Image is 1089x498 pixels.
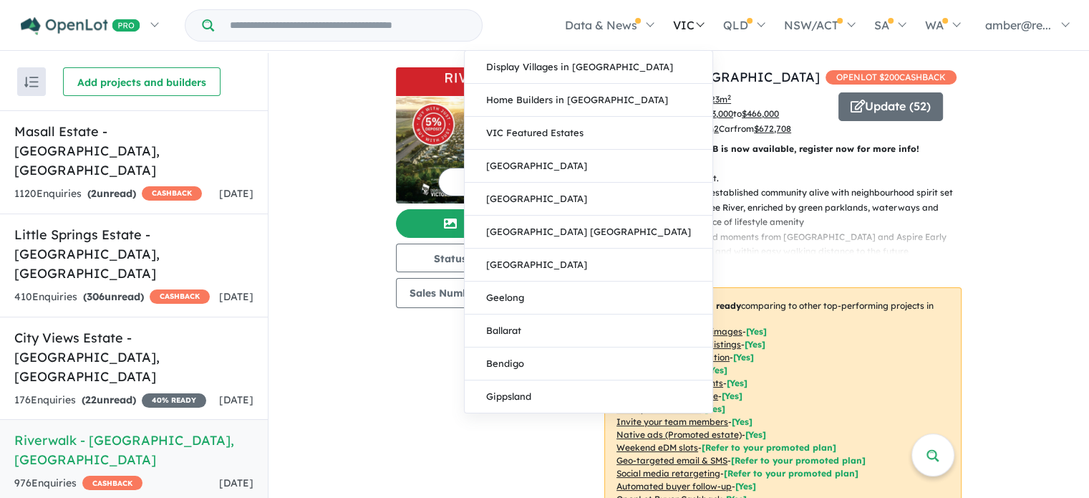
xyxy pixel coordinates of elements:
h5: City Views Estate - [GEOGRAPHIC_DATA] , [GEOGRAPHIC_DATA] [14,328,253,386]
h5: Little Springs Estate - [GEOGRAPHIC_DATA] , [GEOGRAPHIC_DATA] [14,225,253,283]
u: Social media retargeting [616,468,720,479]
b: 95 % ready [694,300,741,311]
strong: ( unread) [83,290,144,303]
a: Geelong [465,282,712,315]
a: [GEOGRAPHIC_DATA] [465,183,712,216]
button: Update (52) [838,92,943,121]
span: [DATE] [219,187,253,200]
span: CASHBACK [150,289,210,304]
input: Try estate name, suburb, builder or developer [217,10,479,41]
a: [GEOGRAPHIC_DATA] [465,249,712,282]
button: Add images [396,209,575,238]
p: - Buy with just a 5% deposit. [604,171,973,186]
span: 306 [87,290,105,303]
button: Add projects and builders [63,67,221,96]
p: Bed Bath Car from [604,122,828,136]
span: [ Yes ] [746,326,767,337]
u: Invite your team members [616,416,728,427]
a: [GEOGRAPHIC_DATA] [465,150,712,183]
span: [DATE] [219,393,253,406]
h5: Riverwalk - [GEOGRAPHIC_DATA] , [GEOGRAPHIC_DATA] [14,431,253,469]
div: 976 Enquir ies [14,475,142,492]
span: [ Yes ] [727,378,747,388]
span: 40 % READY [142,393,206,408]
u: Native ads (Promoted estate) [616,429,742,440]
p: - Be at the heart of it all. [604,157,973,171]
u: 523 m [705,94,731,105]
strong: ( unread) [82,393,136,406]
span: [Yes] [735,481,756,492]
p: - All land lots are positioned moments from [GEOGRAPHIC_DATA] and Aspire Early Education & Kinder... [604,230,973,274]
img: sort.svg [24,77,39,87]
span: [Refer to your promoted plan] [731,455,866,466]
span: to [733,108,779,119]
span: [DATE] [219,290,253,303]
p: - Come home to a vibrant established community alive with neighbourhood spirit set against the sc... [604,186,973,229]
u: $ 313,000 [698,108,733,119]
img: Riverwalk - Werribee [396,96,575,203]
a: Home Builders in [GEOGRAPHIC_DATA] [465,84,712,117]
span: [Refer to your promoted plan] [702,442,836,453]
div: 176 Enquir ies [14,392,206,409]
img: Riverwalk - Werribee Logo [402,73,569,90]
a: Gippsland [465,380,712,413]
h5: Masall Estate - [GEOGRAPHIC_DATA] , [GEOGRAPHIC_DATA] [14,122,253,180]
span: [ Yes ] [732,416,752,427]
span: [Yes] [745,429,766,440]
a: VIC Featured Estates [465,117,712,150]
button: Sales Number:[PHONE_NUMBER] [396,278,593,308]
span: [ Yes ] [745,339,765,350]
button: Status:Selling Now [396,244,575,272]
span: [Refer to your promoted plan] [724,468,858,479]
span: [ Yes ] [733,352,754,363]
u: Automated buyer follow-up [616,481,732,492]
u: Weekend eDM slots [616,442,698,453]
img: Openlot PRO Logo White [21,17,140,35]
u: 2 [714,123,719,134]
button: Image order (17) [438,168,582,196]
div: 410 Enquir ies [14,289,210,306]
u: Geo-targeted email & SMS [616,455,727,466]
span: 2 [91,187,97,200]
span: [ Yes ] [707,365,727,375]
span: 22 [85,393,97,406]
p: start from [604,107,828,121]
span: OPENLOT $ 200 CASHBACK [826,70,957,85]
a: Ballarat [465,315,712,348]
span: [DATE] [219,477,253,489]
u: Sales phone number [616,403,701,414]
span: CASHBACK [82,476,142,490]
span: [ Yes ] [705,403,725,414]
strong: ( unread) [87,187,136,200]
span: [ Yes ] [722,391,742,401]
a: Riverwalk - Werribee LogoRiverwalk - Werribee [396,67,575,203]
a: Display Villages in [GEOGRAPHIC_DATA] [465,51,712,84]
p: NEW RELEASE: Stage 45B is now available, register now for more info! [604,142,962,156]
a: Bendigo [465,348,712,380]
span: to [697,94,731,105]
span: amber@re... [985,18,1051,32]
u: $ 672,708 [754,123,791,134]
sup: 2 [727,93,731,101]
p: from [604,92,828,107]
u: $ 466,000 [742,108,779,119]
span: CASHBACK [142,186,202,201]
div: 1120 Enquir ies [14,186,202,203]
a: [GEOGRAPHIC_DATA] [GEOGRAPHIC_DATA] [465,216,712,249]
